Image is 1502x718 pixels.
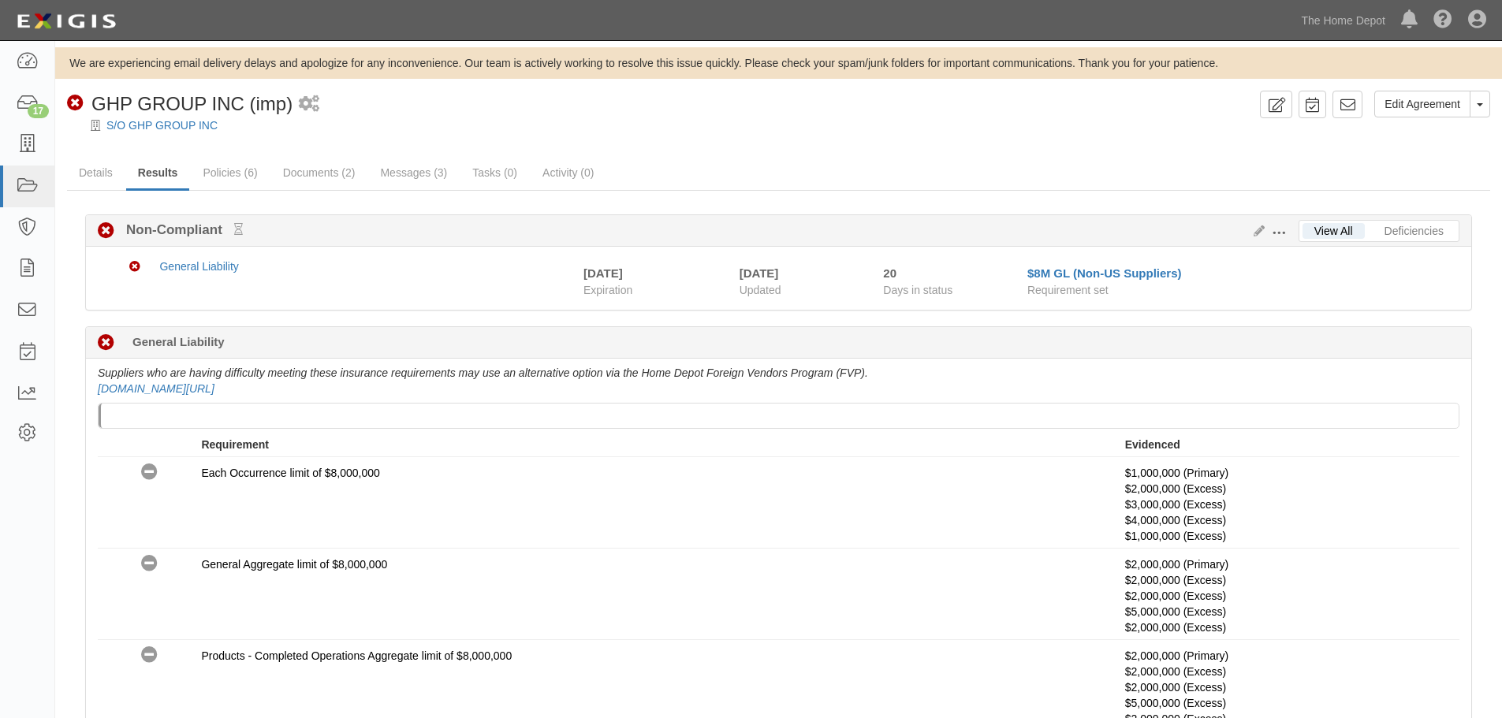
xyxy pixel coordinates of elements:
[1027,266,1182,280] a: $8M GL (Non-US Suppliers)
[12,7,121,35] img: logo-5460c22ac91f19d4615b14bd174203de0afe785f0fc80cf4dbbc73dc1793850b.png
[106,119,218,132] a: S/O GHP GROUP INC
[201,558,387,571] span: General Aggregate limit of $8,000,000
[1125,574,1226,586] span: Policy #XSF249248 Insurer: Great Amer Risk Sol Surplus Lines Ins Co
[740,284,781,296] span: Updated
[1303,223,1365,239] a: View All
[1125,556,1448,635] p: $2,000,000 (Primary)
[67,157,125,188] a: Details
[1027,284,1109,296] span: Requirement set
[1125,665,1226,678] span: Policy #XSF249248 Insurer: Great Amer Risk Sol Surplus Lines Ins Co
[201,649,512,662] span: Products - Completed Operations Aggregate limit of $8,000,000
[201,467,379,479] span: Each Occurrence limit of $8,000,000
[126,157,190,191] a: Results
[1125,590,1226,602] span: Policy #7094304719 Insurer: Columbia Casualty Company
[883,265,1016,281] div: Since 08/06/2025
[1125,681,1226,694] span: Policy #7094304719 Insurer: Columbia Casualty Company
[1125,438,1180,451] strong: Evidenced
[98,382,214,395] a: [DOMAIN_NAME][URL]
[740,265,860,281] div: [DATE]
[98,366,868,379] i: Suppliers who are having difficulty meeting these insurance requirements may use an alternative o...
[141,647,158,664] i: No Coverage
[67,95,84,112] i: Non-Compliant
[98,335,114,352] i: Non-Compliant 20 days (since 08/06/2025)
[234,223,243,236] small: Pending Review
[583,265,623,281] div: [DATE]
[1373,223,1455,239] a: Deficiencies
[141,556,158,572] i: No Coverage
[55,55,1502,71] div: We are experiencing email delivery delays and apologize for any inconvenience. Our team is active...
[1125,621,1226,634] span: Policy #72CPGCK9652 Insurer:
[114,221,243,240] b: Non-Compliant
[67,91,293,117] div: GHP GROUP INC (imp)
[368,157,459,188] a: Messages (3)
[460,157,529,188] a: Tasks (0)
[28,104,49,118] div: 17
[159,260,238,273] a: General Liability
[91,93,293,114] span: GHP GROUP INC (imp)
[141,464,158,481] i: No Coverage
[1125,465,1448,544] p: $1,000,000 (Primary)
[271,157,367,188] a: Documents (2)
[1247,225,1265,237] a: Edit Results
[299,96,319,113] i: 1 scheduled workflow
[201,438,269,451] strong: Requirement
[1433,11,1452,30] i: Help Center - Complianz
[1125,605,1226,618] span: Policy #XC8EX00615241 Insurer: National Fire Insurance Co of Hartford
[191,157,269,188] a: Policies (6)
[1125,530,1226,542] span: Policy #72CPGCK9652 Insurer:
[1125,498,1226,511] span: Policy #7094304719 Insurer: Columbia Casualty Company
[1293,5,1393,36] a: The Home Depot
[583,282,728,298] span: Expiration
[129,262,140,273] i: Non-Compliant
[883,284,952,296] span: Days in status
[132,333,225,350] b: General Liability
[1125,514,1226,526] span: Policy #XC8EX00615241 Insurer: National Fire Insurance Co of Hartford
[531,157,606,188] a: Activity (0)
[1125,697,1226,709] span: Policy #XC8EX00615241 Insurer: National Fire Insurance Co of Hartford
[1125,482,1226,495] span: Policy #XSF249248 Insurer: Great Amer Risk Sol Surplus Lines Ins Co
[98,223,114,240] i: Non-Compliant
[1374,91,1470,117] a: Edit Agreement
